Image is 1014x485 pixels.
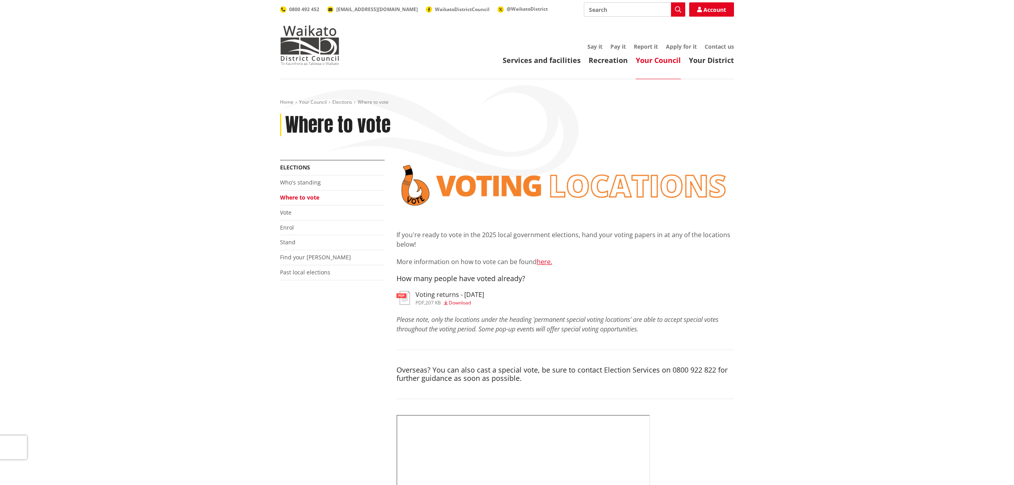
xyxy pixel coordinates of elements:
[396,257,734,266] p: More information on how to vote can be found
[289,6,319,13] span: 0800 492 452
[396,315,719,333] em: Please note, only the locations under the heading 'permanent special voting locations' are able t...
[396,160,734,211] img: voting locations banner
[449,299,471,306] span: Download
[280,179,321,186] a: Who's standing
[634,43,658,50] a: Report it
[584,2,685,17] input: Search input
[689,2,734,17] a: Account
[336,6,418,13] span: [EMAIL_ADDRESS][DOMAIN_NAME]
[507,6,548,12] span: @WaikatoDistrict
[280,6,319,13] a: 0800 492 452
[396,230,734,249] p: If you're ready to vote in the 2025 local government elections, hand your voting papers in at any...
[327,6,418,13] a: [EMAIL_ADDRESS][DOMAIN_NAME]
[280,164,310,171] a: Elections
[396,366,734,383] h4: Overseas? You can also cast a special vote, be sure to contact Election Services on 0800 922 822 ...
[589,55,628,65] a: Recreation
[396,291,484,305] a: Voting returns - [DATE] pdf,207 KB Download
[299,99,327,105] a: Your Council
[610,43,626,50] a: Pay it
[280,99,734,106] nav: breadcrumb
[503,55,581,65] a: Services and facilities
[280,99,294,105] a: Home
[636,55,681,65] a: Your Council
[280,224,294,231] a: Enrol
[396,274,734,283] h4: How many people have voted already?
[280,25,339,65] img: Waikato District Council - Te Kaunihera aa Takiwaa o Waikato
[537,257,552,266] a: here.
[689,55,734,65] a: Your District
[587,43,602,50] a: Say it
[426,6,490,13] a: WaikatoDistrictCouncil
[705,43,734,50] a: Contact us
[666,43,697,50] a: Apply for it
[280,194,319,201] a: Where to vote
[435,6,490,13] span: WaikatoDistrictCouncil
[358,99,389,105] span: Where to vote
[280,209,292,216] a: Vote
[497,6,548,12] a: @WaikatoDistrict
[285,114,391,137] h1: Where to vote
[396,291,410,305] img: document-pdf.svg
[416,301,484,305] div: ,
[416,291,484,299] h3: Voting returns - [DATE]
[416,299,424,306] span: pdf
[280,268,330,276] a: Past local elections
[280,253,351,261] a: Find your [PERSON_NAME]
[280,238,295,246] a: Stand
[425,299,441,306] span: 207 KB
[332,99,352,105] a: Elections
